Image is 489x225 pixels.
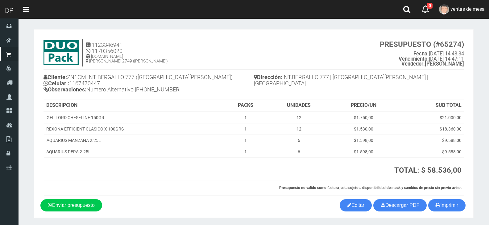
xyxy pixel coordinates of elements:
th: PRECIO/UN [330,99,397,112]
span: Enviar presupuesto [52,203,95,208]
strong: Fecha: [413,51,429,57]
td: $21.000,00 [397,112,464,123]
td: 12 [268,123,330,135]
button: Imprimir [428,199,466,211]
strong: Vendedor: [401,61,425,67]
b: Cliente: [44,74,67,80]
b: Dirección: [254,74,282,80]
td: $9.588,00 [397,135,464,146]
td: 1 [223,123,268,135]
td: REXONA EFFICIENT CLASICO X 100GRS [44,123,223,135]
h4: ZN1CM INT BERGALLO 777 ([GEOGRAPHIC_DATA][PERSON_NAME]) 1167470447 Numero Alternativo [PHONE_NUMBER] [44,73,254,95]
b: Observaciones: [44,86,86,93]
img: 9k= [44,40,79,65]
th: DESCRIPCION [44,99,223,112]
td: $9.588,00 [397,146,464,157]
td: 1 [223,146,268,157]
span: 0 [427,3,433,9]
strong: Vencimiento: [399,56,429,62]
span: ventas de mesa [450,6,485,12]
th: UNIDADES [268,99,330,112]
td: 1 [223,135,268,146]
td: AQUARIUS MANZANA 2.25L [44,135,223,146]
b: Celular : [44,80,69,86]
th: SUB TOTAL [397,99,464,112]
h4: INT.BERGALLO 777 | [GEOGRAPHIC_DATA][PERSON_NAME] | [GEOGRAPHIC_DATA] [254,73,464,90]
small: [DATE] 14:48:34 [DATE] 14:47:11 [380,40,464,67]
a: Descargar PDF [373,199,427,211]
td: AQUARIUS PERA 2.25L [44,146,223,157]
td: $1.530,00 [330,123,397,135]
td: 1 [223,112,268,123]
td: $18.360,00 [397,123,464,135]
a: Enviar presupuesto [40,199,102,211]
td: $1.750,00 [330,112,397,123]
td: 6 [268,135,330,146]
td: 6 [268,146,330,157]
th: PACKS [223,99,268,112]
h4: 1123346941 1170356020 [86,42,168,54]
td: GEL LORD CHESELINE 150GR [44,112,223,123]
a: Editar [340,199,372,211]
b: [PERSON_NAME] [401,61,464,67]
strong: TOTAL: $ 58.536,00 [394,166,462,175]
td: $1.598,00 [330,135,397,146]
strong: PRESUPUESTO (#65274) [380,40,464,49]
img: User Image [439,4,449,14]
h5: [DOMAIN_NAME] [PERSON_NAME] 2749 ([PERSON_NAME]) [86,54,168,64]
td: 12 [268,112,330,123]
td: $1.598,00 [330,146,397,157]
strong: Presupuesto no valido como factura, esta sujeto a disponibilidad de stock y cambios de precio sin... [279,186,462,190]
